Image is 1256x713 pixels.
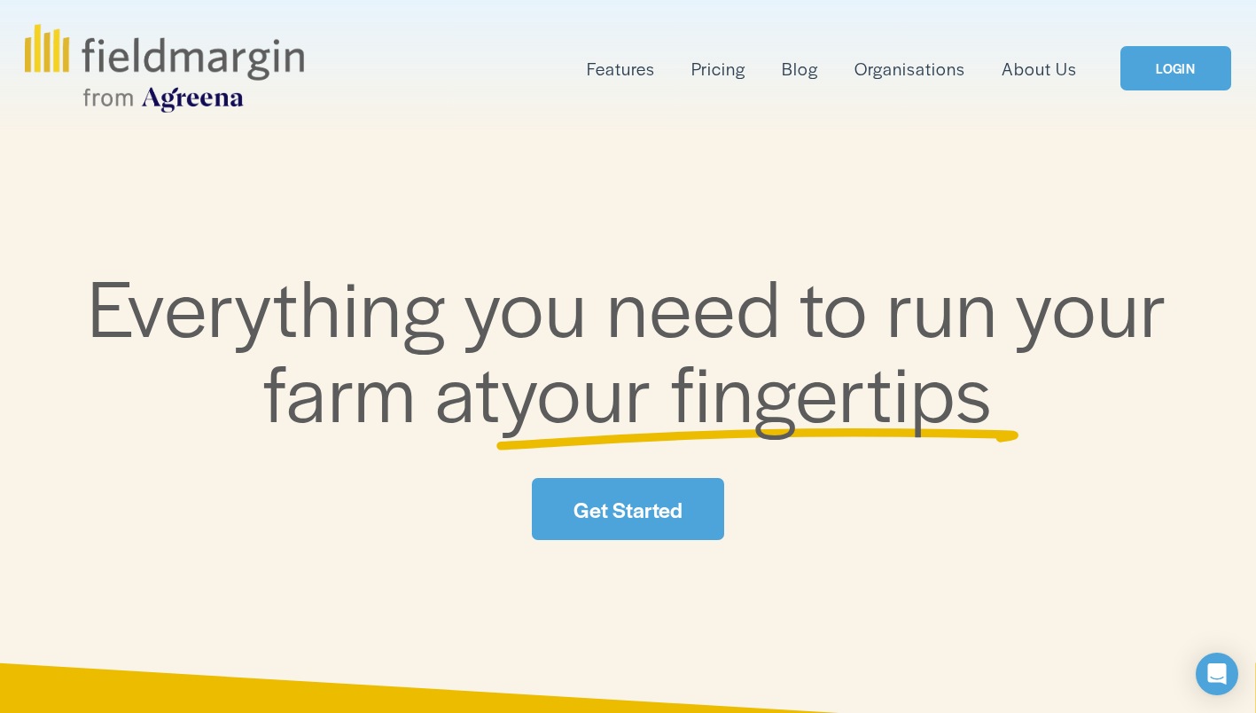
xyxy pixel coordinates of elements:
a: Get Started [532,478,725,539]
a: Organisations [854,54,965,83]
img: fieldmargin.com [25,24,303,113]
span: Everything you need to run your farm at [88,249,1186,445]
a: About Us [1002,54,1077,83]
a: LOGIN [1120,46,1231,91]
span: Features [587,56,655,82]
span: your fingertips [501,334,993,445]
div: Open Intercom Messenger [1196,653,1238,695]
a: Pricing [691,54,745,83]
a: folder dropdown [587,54,655,83]
a: Blog [782,54,818,83]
